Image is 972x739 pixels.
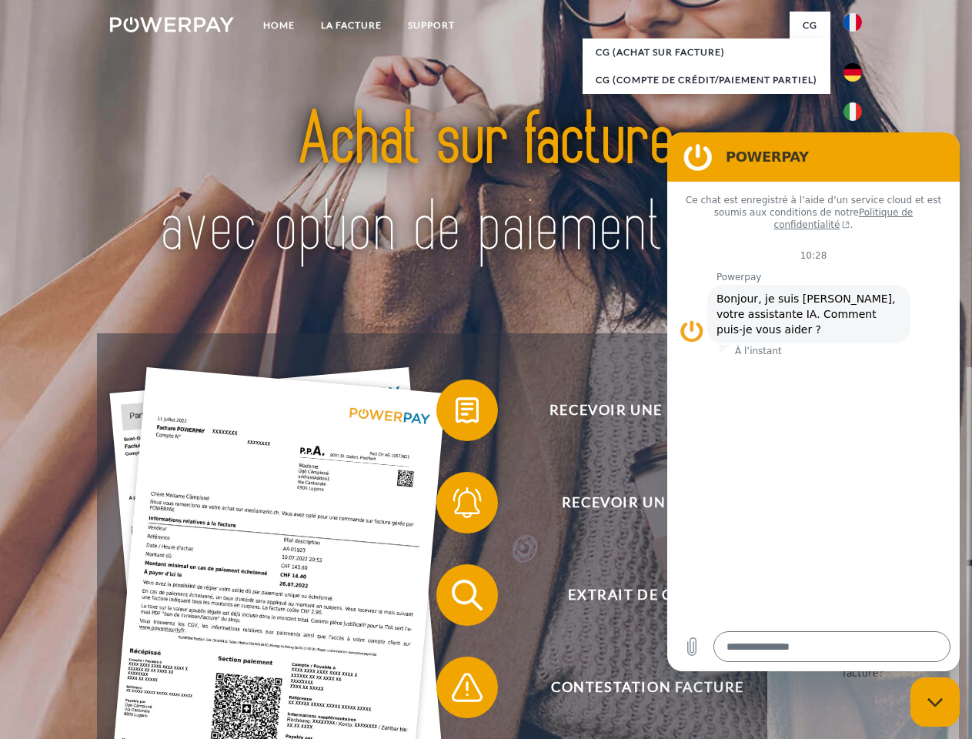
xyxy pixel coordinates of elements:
[459,657,836,718] span: Contestation Facture
[110,17,234,32] img: logo-powerpay-white.svg
[308,12,395,39] a: LA FACTURE
[459,564,836,626] span: Extrait de compte
[910,677,960,727] iframe: Bouton de lancement de la fenêtre de messagerie, conversation en cours
[583,66,830,94] a: CG (Compte de crédit/paiement partiel)
[843,63,862,82] img: de
[790,12,830,39] a: CG
[250,12,308,39] a: Home
[843,102,862,121] img: it
[459,380,836,441] span: Recevoir une facture ?
[583,38,830,66] a: CG (achat sur facture)
[436,564,837,626] button: Extrait de compte
[448,391,486,430] img: qb_bill.svg
[436,472,837,533] button: Recevoir un rappel?
[448,668,486,707] img: qb_warning.svg
[448,483,486,522] img: qb_bell.svg
[147,74,825,295] img: title-powerpay_fr.svg
[395,12,468,39] a: Support
[436,657,837,718] button: Contestation Facture
[667,132,960,671] iframe: Fenêtre de messagerie
[459,472,836,533] span: Recevoir un rappel?
[843,13,862,32] img: fr
[448,576,486,614] img: qb_search.svg
[436,380,837,441] button: Recevoir une facture ?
